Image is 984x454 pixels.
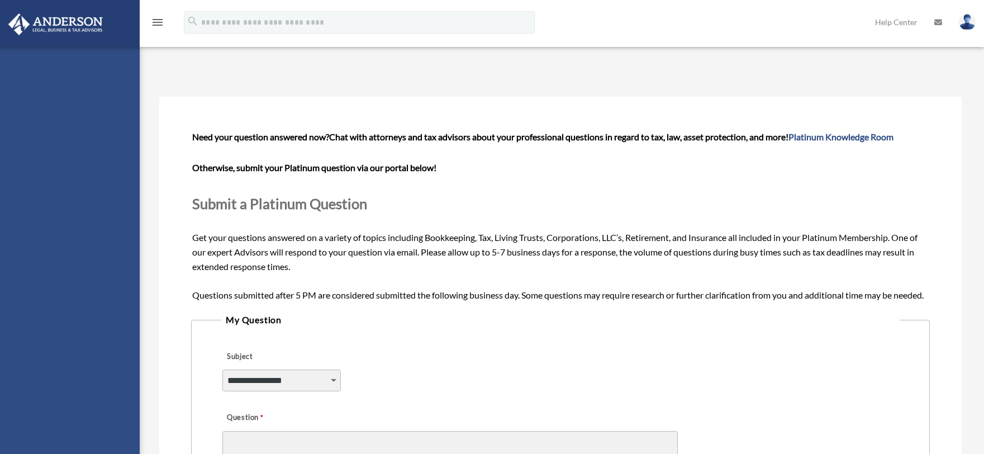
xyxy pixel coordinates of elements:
span: Chat with attorneys and tax advisors about your professional questions in regard to tax, law, ass... [329,131,893,142]
label: Question [222,410,309,425]
span: Need your question answered now? [192,131,329,142]
i: menu [151,16,164,29]
a: Platinum Knowledge Room [788,131,893,142]
span: Submit a Platinum Question [192,195,367,212]
a: menu [151,20,164,29]
b: Otherwise, submit your Platinum question via our portal below! [192,162,436,173]
span: Get your questions answered on a variety of topics including Bookkeeping, Tax, Living Trusts, Cor... [192,131,928,300]
i: search [187,15,199,27]
img: User Pic [959,14,976,30]
legend: My Question [221,312,899,328]
img: Anderson Advisors Platinum Portal [5,13,106,35]
label: Subject [222,349,329,365]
